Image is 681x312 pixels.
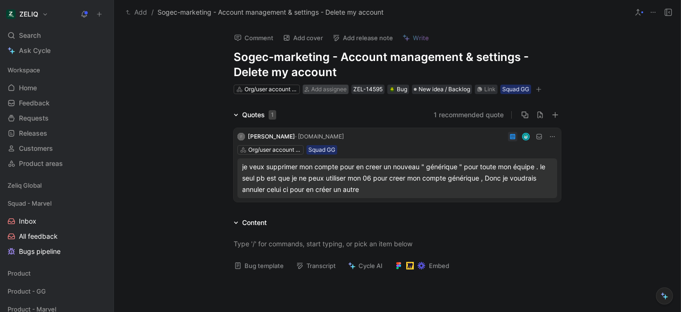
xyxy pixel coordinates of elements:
[8,181,42,190] span: Zeliq Global
[230,31,278,44] button: Comment
[292,259,340,272] button: Transcript
[123,7,149,18] button: Add
[19,10,38,18] h1: ZELIQ
[4,156,110,171] a: Product areas
[244,85,297,94] div: Org/user account management
[311,86,347,93] span: Add assignee
[4,284,110,298] div: Product - GG
[230,259,288,272] button: Bug template
[4,196,110,210] div: Squad - Marvel
[19,113,49,123] span: Requests
[19,144,53,153] span: Customers
[4,196,110,259] div: Squad - MarvelInboxAll feedbackBugs pipeline
[242,217,267,228] div: Content
[8,65,40,75] span: Workspace
[4,244,110,259] a: Bugs pipeline
[344,259,387,272] button: Cycle AI
[398,31,433,44] button: Write
[19,159,63,168] span: Product areas
[4,43,110,58] a: Ask Cycle
[387,85,409,94] div: 🪲Bug
[19,98,50,108] span: Feedback
[523,133,529,139] img: avatar
[19,129,47,138] span: Releases
[412,85,472,94] div: New idea / Backlog
[6,9,16,19] img: ZELIQ
[4,266,110,283] div: Product
[389,87,395,92] img: 🪲
[19,30,41,41] span: Search
[484,85,496,94] div: Link
[248,145,301,155] div: Org/user account management
[4,229,110,243] a: All feedback
[19,247,61,256] span: Bugs pipeline
[389,85,407,94] div: Bug
[269,110,276,120] div: 1
[295,133,344,140] span: · [DOMAIN_NAME]
[19,83,37,93] span: Home
[242,109,276,121] div: Quotes
[19,232,58,241] span: All feedback
[242,161,552,195] div: je veux supprimer mon compte pour en creer un nouveau " générique " pour toute mon équipe . le se...
[4,111,110,125] a: Requests
[502,85,529,94] div: Squad GG
[237,133,245,140] div: F
[19,45,51,56] span: Ask Cycle
[391,259,454,272] button: Embed
[328,31,397,44] button: Add release note
[19,217,36,226] span: Inbox
[4,214,110,228] a: Inbox
[4,8,51,21] button: ZELIQZELIQ
[4,63,110,77] div: Workspace
[4,178,110,192] div: Zeliq Global
[279,31,327,44] button: Add cover
[151,7,154,18] span: /
[248,133,295,140] span: [PERSON_NAME]
[230,217,271,228] div: Content
[4,284,110,301] div: Product - GG
[4,266,110,280] div: Product
[413,34,429,42] span: Write
[4,141,110,156] a: Customers
[234,50,561,80] h1: Sogec-marketing - Account management & settings - Delete my account
[8,269,31,278] span: Product
[157,7,384,18] span: Sogec-marketing - Account management & settings - Delete my account
[4,126,110,140] a: Releases
[419,85,470,94] span: New idea / Backlog
[308,145,335,155] div: Squad GG
[8,286,46,296] span: Product - GG
[4,178,110,195] div: Zeliq Global
[8,199,52,208] span: Squad - Marvel
[434,109,504,121] button: 1 recommended quote
[353,85,383,94] div: ZEL-14595
[230,109,280,121] div: Quotes1
[4,28,110,43] div: Search
[4,81,110,95] a: Home
[4,96,110,110] a: Feedback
